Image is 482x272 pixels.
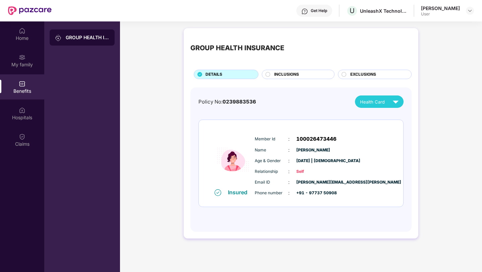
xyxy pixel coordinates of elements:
[288,135,290,143] span: :
[350,7,355,15] span: U
[205,71,222,78] span: DETAILS
[19,27,25,34] img: svg+xml;base64,PHN2ZyBpZD0iSG9tZSIgeG1sbnM9Imh0dHA6Ly93d3cudzMub3JnLzIwMDAvc3ZnIiB3aWR0aD0iMjAiIG...
[311,8,327,13] div: Get Help
[301,8,308,15] img: svg+xml;base64,PHN2ZyBpZD0iSGVscC0zMngzMiIgeG1sbnM9Imh0dHA6Ly93d3cudzMub3JnLzIwMDAvc3ZnIiB3aWR0aD...
[223,98,256,105] span: 0239883536
[467,8,473,13] img: svg+xml;base64,PHN2ZyBpZD0iRHJvcGRvd24tMzJ4MzIiIHhtbG5zPSJodHRwOi8vd3d3LnczLm9yZy8yMDAwL3N2ZyIgd2...
[421,11,460,17] div: User
[55,35,62,41] img: svg+xml;base64,PHN2ZyB3aWR0aD0iMjAiIGhlaWdodD0iMjAiIHZpZXdCb3g9IjAgMCAyMCAyMCIgZmlsbD0ibm9uZSIgeG...
[255,168,288,175] span: Relationship
[215,189,221,196] img: svg+xml;base64,PHN2ZyB4bWxucz0iaHR0cDovL3d3dy53My5vcmcvMjAwMC9zdmciIHdpZHRoPSIxNiIgaGVpZ2h0PSIxNi...
[288,168,290,175] span: :
[296,135,337,143] span: 100026473446
[360,98,385,105] span: Health Card
[255,190,288,196] span: Phone number
[255,158,288,164] span: Age & Gender
[213,131,253,189] img: icon
[198,98,256,106] div: Policy No:
[255,179,288,186] span: Email ID
[296,158,330,164] span: [DATE] | [DEMOGRAPHIC_DATA]
[19,133,25,140] img: svg+xml;base64,PHN2ZyBpZD0iQ2xhaW0iIHhtbG5zPSJodHRwOi8vd3d3LnczLm9yZy8yMDAwL3N2ZyIgd2lkdGg9IjIwIi...
[66,34,109,41] div: GROUP HEALTH INSURANCE
[190,43,284,53] div: GROUP HEALTH INSURANCE
[288,157,290,164] span: :
[8,6,52,15] img: New Pazcare Logo
[19,107,25,114] img: svg+xml;base64,PHN2ZyBpZD0iSG9zcGl0YWxzIiB4bWxucz0iaHR0cDovL3d3dy53My5vcmcvMjAwMC9zdmciIHdpZHRoPS...
[355,95,404,108] button: Health Card
[19,80,25,87] img: svg+xml;base64,PHN2ZyBpZD0iQmVuZWZpdHMiIHhtbG5zPSJodHRwOi8vd3d3LnczLm9yZy8yMDAwL3N2ZyIgd2lkdGg9Ij...
[288,179,290,186] span: :
[228,189,251,196] div: Insured
[296,190,330,196] span: +91 - 97737 50908
[255,147,288,153] span: Name
[296,147,330,153] span: [PERSON_NAME]
[274,71,299,78] span: INCLUSIONS
[288,189,290,197] span: :
[255,136,288,142] span: Member Id
[390,96,402,108] img: svg+xml;base64,PHN2ZyB4bWxucz0iaHR0cDovL3d3dy53My5vcmcvMjAwMC9zdmciIHZpZXdCb3g9IjAgMCAyNCAyNCIgd2...
[350,71,376,78] span: EXCLUSIONS
[19,54,25,61] img: svg+xml;base64,PHN2ZyB3aWR0aD0iMjAiIGhlaWdodD0iMjAiIHZpZXdCb3g9IjAgMCAyMCAyMCIgZmlsbD0ibm9uZSIgeG...
[288,146,290,154] span: :
[296,179,330,186] span: [PERSON_NAME][EMAIL_ADDRESS][PERSON_NAME]
[296,168,330,175] span: Self
[360,8,407,14] div: UnleashX Technologies Private Limited
[421,5,460,11] div: [PERSON_NAME]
